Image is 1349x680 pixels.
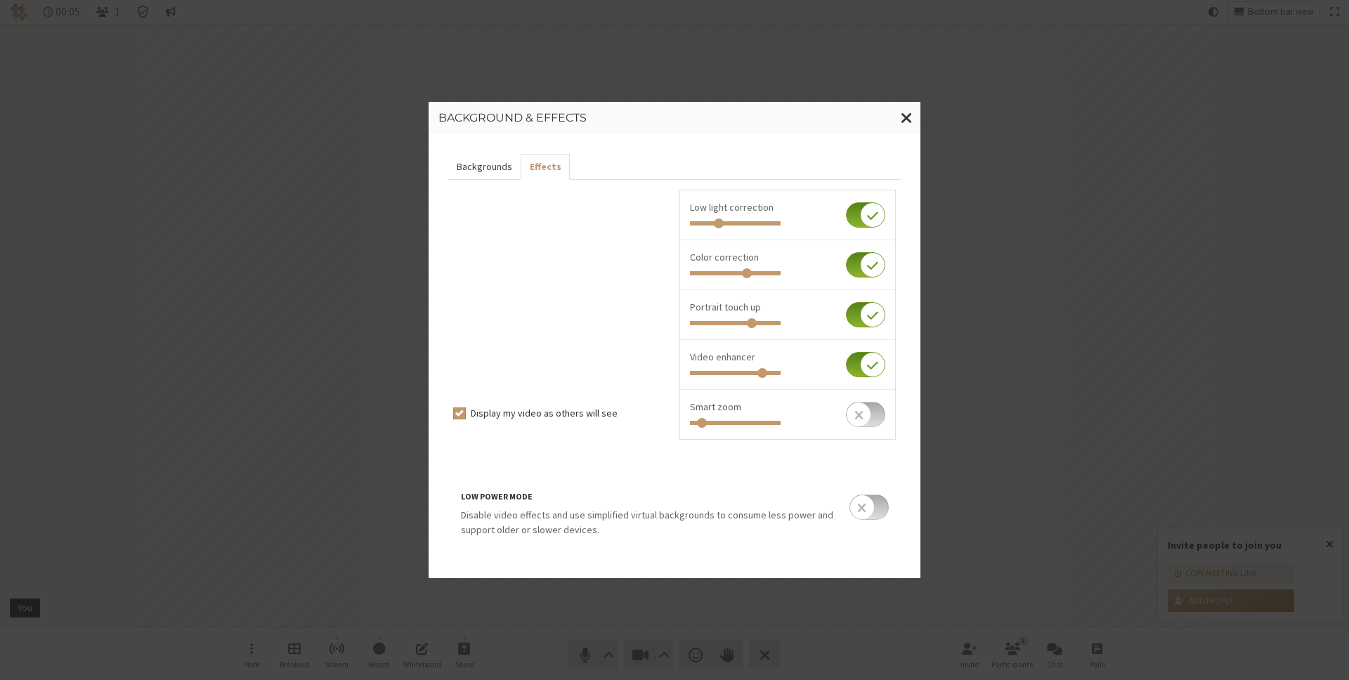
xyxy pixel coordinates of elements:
[521,154,569,180] button: Effects
[690,351,755,363] span: Video enhancer
[461,490,854,503] h5: Low power mode
[448,154,521,180] button: Backgrounds
[690,301,761,313] span: Portrait touch up
[471,406,670,421] label: Display my video as others will see
[690,400,741,413] span: Smart zoom
[893,102,920,134] button: Close modal
[461,508,854,537] p: Disable video effects and use simplified virtual backgrounds to consume less power and support ol...
[690,251,759,263] span: Color correction
[690,201,774,214] span: Low light correction
[438,112,911,124] h3: Background & effects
